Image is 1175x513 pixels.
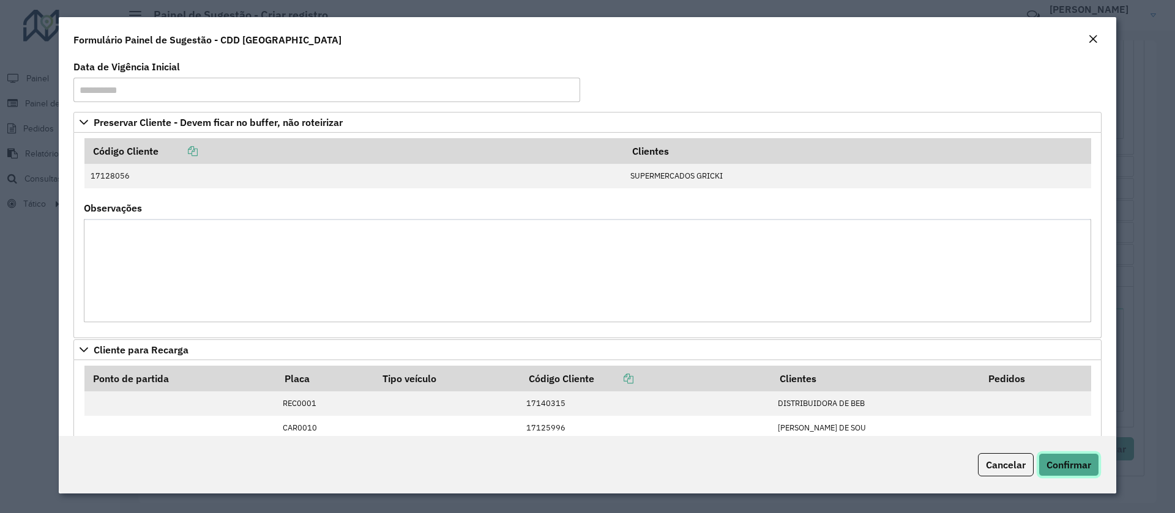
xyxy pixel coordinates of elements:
[978,453,1034,476] button: Cancelar
[73,59,180,74] label: Data de Vigência Inicial
[594,372,633,385] a: Copiar
[986,459,1026,471] span: Cancelar
[520,416,771,440] td: 17125996
[374,366,520,391] th: Tipo veículo
[277,416,374,440] td: CAR0010
[624,164,1091,188] td: SUPERMERCADOS GRICKI
[624,138,1091,164] th: Clientes
[1088,34,1098,44] em: Fechar
[771,391,980,416] td: DISTRIBUIDORA DE BEB
[1039,453,1099,476] button: Confirmar
[73,133,1102,338] div: Preservar Cliente - Devem ficar no buffer, não roteirizar
[771,366,980,391] th: Clientes
[1046,459,1091,471] span: Confirmar
[1084,32,1102,48] button: Close
[94,117,343,127] span: Preservar Cliente - Devem ficar no buffer, não roteirizar
[84,366,277,391] th: Ponto de partida
[84,138,624,164] th: Código Cliente
[94,345,188,355] span: Cliente para Recarga
[84,164,624,188] td: 17128056
[520,366,771,391] th: Código Cliente
[277,366,374,391] th: Placa
[84,201,142,215] label: Observações
[73,32,341,47] h4: Formulário Painel de Sugestão - CDD [GEOGRAPHIC_DATA]
[277,391,374,416] td: REC0001
[159,145,198,157] a: Copiar
[73,339,1102,360] a: Cliente para Recarga
[73,112,1102,133] a: Preservar Cliente - Devem ficar no buffer, não roteirizar
[520,391,771,416] td: 17140315
[980,366,1091,391] th: Pedidos
[771,416,980,440] td: [PERSON_NAME] DE SOU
